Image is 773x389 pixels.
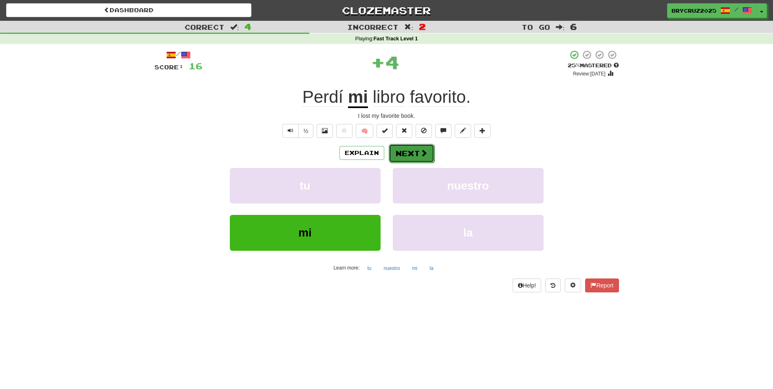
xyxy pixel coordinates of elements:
[371,50,385,74] span: +
[672,7,716,14] span: Brycruz2025
[545,278,561,292] button: Round history (alt+y)
[230,24,239,31] span: :
[281,124,314,138] div: Text-to-speech controls
[244,22,251,31] span: 4
[385,52,399,72] span: 4
[568,62,619,69] div: Mastered
[379,262,405,274] button: nuestro
[298,124,314,138] button: ½
[568,62,580,69] span: 25 %
[230,168,381,203] button: tu
[408,262,422,274] button: mi
[368,87,471,107] span: .
[447,179,489,192] span: nuestro
[573,71,606,77] small: Review: [DATE]
[435,124,451,138] button: Discuss sentence (alt+u)
[393,215,544,250] button: la
[264,3,509,18] a: Clozemaster
[474,124,491,138] button: Add to collection (alt+a)
[513,278,542,292] button: Help!
[189,61,203,71] span: 16
[154,64,184,71] span: Score:
[455,124,471,138] button: Edit sentence (alt+d)
[356,124,373,138] button: 🧠
[230,215,381,250] button: mi
[154,112,619,120] div: I lost my favorite book.
[463,226,473,239] span: la
[333,265,359,271] small: Learn more:
[373,87,405,107] span: libro
[667,3,757,18] a: Brycruz2025 /
[556,24,565,31] span: :
[425,262,438,274] button: la
[302,87,343,107] span: Perdí
[298,226,312,239] span: mi
[389,144,434,163] button: Next
[416,124,432,138] button: Ignore sentence (alt+i)
[570,22,577,31] span: 6
[377,124,393,138] button: Set this sentence to 100% Mastered (alt+m)
[585,278,619,292] button: Report
[300,179,310,192] span: tu
[396,124,412,138] button: Reset to 0% Mastered (alt+r)
[6,3,251,17] a: Dashboard
[348,87,368,108] u: mi
[419,22,426,31] span: 2
[404,24,413,31] span: :
[282,124,299,138] button: Play sentence audio (ctl+space)
[185,23,225,31] span: Correct
[410,87,466,107] span: favorito
[393,168,544,203] button: nuestro
[154,50,203,60] div: /
[317,124,333,138] button: Show image (alt+x)
[522,23,550,31] span: To go
[347,23,399,31] span: Incorrect
[339,146,384,160] button: Explain
[336,124,352,138] button: Favorite sentence (alt+f)
[363,262,376,274] button: tu
[734,7,738,12] span: /
[374,36,418,42] strong: Fast Track Level 1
